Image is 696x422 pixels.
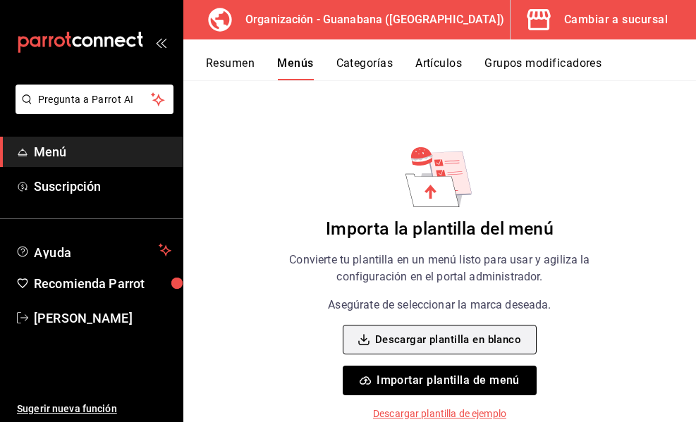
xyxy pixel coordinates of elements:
div: navigation tabs [206,56,696,80]
p: Convierte tu plantilla en un menú listo para usar y agiliza la configuración en el portal adminis... [262,252,618,285]
button: Importar plantilla de menú [343,366,537,395]
button: open_drawer_menu [155,37,166,48]
p: Asegúrate de seleccionar la marca deseada. [328,297,551,314]
h6: Importa la plantilla del menú [326,218,553,240]
a: Pregunta a Parrot AI [10,102,173,117]
span: Menú [34,142,171,161]
span: Suscripción [34,177,171,196]
span: Recomienda Parrot [34,274,171,293]
button: Resumen [206,56,255,80]
h3: Organización - Guanabana ([GEOGRAPHIC_DATA]) [234,11,504,28]
span: Sugerir nueva función [17,402,171,416]
p: Descargar plantilla de ejemplo [373,407,506,421]
span: Ayuda [34,242,153,259]
button: Descargar plantilla en blanco [343,325,537,354]
div: Cambiar a sucursal [564,10,668,30]
button: Grupos modificadores [484,56,602,80]
button: Categorías [336,56,393,80]
button: Pregunta a Parrot AI [16,85,173,114]
span: Pregunta a Parrot AI [38,92,152,107]
span: [PERSON_NAME] [34,309,171,328]
button: Artículos [415,56,462,80]
button: Menús [277,56,313,80]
